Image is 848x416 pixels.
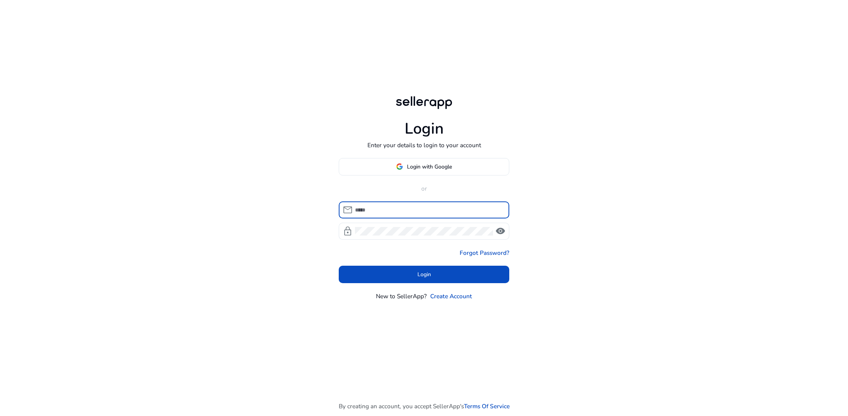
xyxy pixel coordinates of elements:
[495,226,505,236] span: visibility
[343,226,353,236] span: lock
[405,120,444,138] h1: Login
[464,402,510,411] a: Terms Of Service
[339,266,509,283] button: Login
[339,158,509,175] button: Login with Google
[367,141,481,150] p: Enter your details to login to your account
[343,205,353,215] span: mail
[417,270,431,278] span: Login
[376,292,427,301] p: New to SellerApp?
[339,184,509,193] p: or
[396,163,403,170] img: google-logo.svg
[407,163,452,171] span: Login with Google
[460,248,509,257] a: Forgot Password?
[430,292,472,301] a: Create Account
